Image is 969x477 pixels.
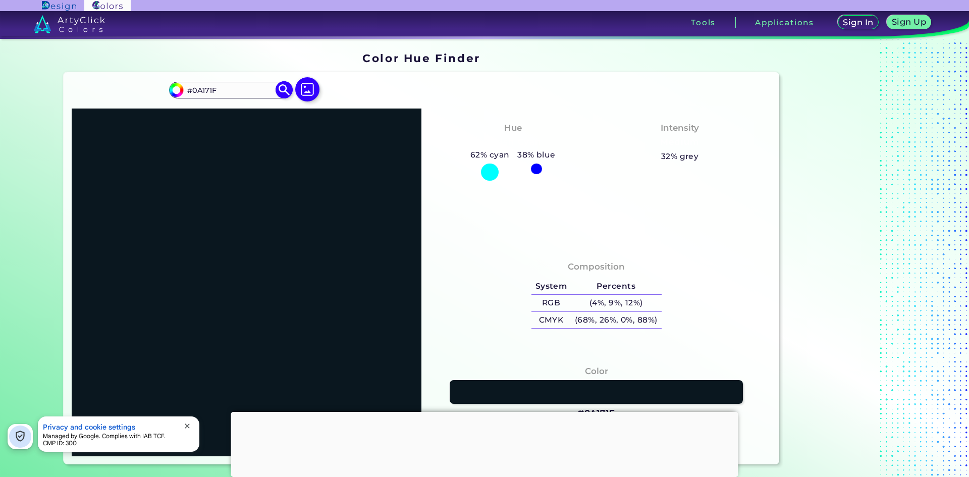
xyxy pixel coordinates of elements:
iframe: Advertisement [783,48,909,468]
h5: System [531,278,571,295]
h5: RGB [531,295,571,311]
h3: Tools [691,19,716,26]
h5: (68%, 26%, 0%, 88%) [571,312,661,329]
h5: 32% grey [661,150,699,163]
h5: (4%, 9%, 12%) [571,295,661,311]
h4: Composition [568,259,625,274]
h4: Intensity [661,121,699,135]
h5: 38% blue [513,148,559,162]
h4: Color [585,364,608,379]
h4: Hue [504,121,522,135]
h5: Percents [571,278,661,295]
img: icon picture [295,77,319,101]
h3: Applications [755,19,814,26]
h5: CMYK [531,312,571,329]
h1: Color Hue Finder [362,50,480,66]
a: Sign Up [887,15,931,29]
img: icon search [276,81,293,99]
input: type color.. [183,83,277,97]
img: ArtyClick Design logo [42,1,76,11]
img: logo_artyclick_colors_white.svg [34,15,105,33]
a: Sign In [838,15,879,29]
h5: 62% cyan [466,148,513,162]
h5: Sign In [843,18,873,26]
h5: Sign Up [892,18,926,26]
h3: #0A171F [578,407,615,419]
h3: Bluish Cyan [480,136,546,148]
iframe: Advertisement [231,412,738,474]
h3: Medium [656,136,704,148]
